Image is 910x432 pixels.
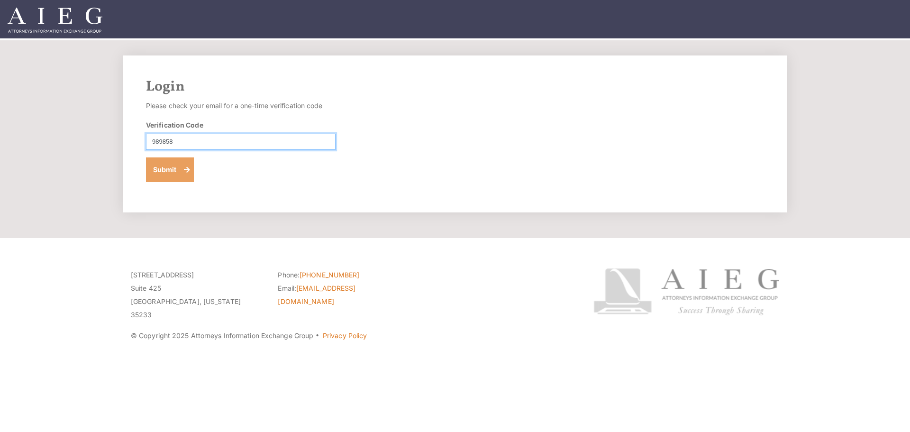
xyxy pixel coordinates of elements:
[131,268,264,322] p: [STREET_ADDRESS] Suite 425 [GEOGRAPHIC_DATA], [US_STATE] 35233
[8,8,102,33] img: Attorneys Information Exchange Group
[146,120,203,130] label: Verification Code
[323,331,367,340] a: Privacy Policy
[278,282,410,308] li: Email:
[315,335,319,340] span: ·
[131,329,558,342] p: © Copyright 2025 Attorneys Information Exchange Group
[300,271,359,279] a: [PHONE_NUMBER]
[146,78,764,95] h2: Login
[593,268,779,315] img: Attorneys Information Exchange Group logo
[278,284,355,305] a: [EMAIL_ADDRESS][DOMAIN_NAME]
[146,157,194,182] button: Submit
[146,99,336,112] p: Please check your email for a one-time verification code
[278,268,410,282] li: Phone:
